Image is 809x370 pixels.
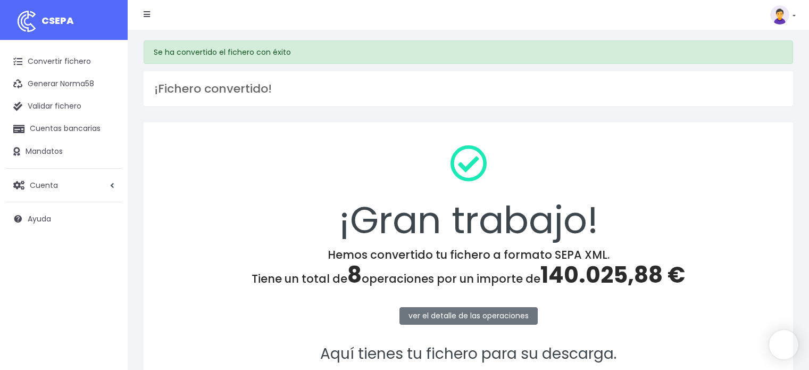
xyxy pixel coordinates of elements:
a: Cuentas bancarias [5,118,122,140]
a: Convertir fichero [5,51,122,73]
span: Cuenta [30,179,58,190]
span: 140.025,88 € [540,259,685,291]
span: CSEPA [41,14,74,27]
div: ¡Gran trabajo! [157,136,779,248]
a: ver el detalle de las operaciones [399,307,538,325]
img: profile [770,5,789,24]
a: Mandatos [5,141,122,163]
p: Aquí tienes tu fichero para su descarga. [157,342,779,366]
img: logo [13,8,40,35]
h4: Hemos convertido tu fichero a formato SEPA XML. Tiene un total de operaciones por un importe de [157,248,779,289]
div: Se ha convertido el fichero con éxito [144,40,793,64]
a: Ayuda [5,208,122,230]
a: Generar Norma58 [5,73,122,95]
span: 8 [347,259,362,291]
h3: ¡Fichero convertido! [154,82,782,96]
span: Ayuda [28,213,51,224]
a: Validar fichero [5,95,122,118]
a: Cuenta [5,174,122,196]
